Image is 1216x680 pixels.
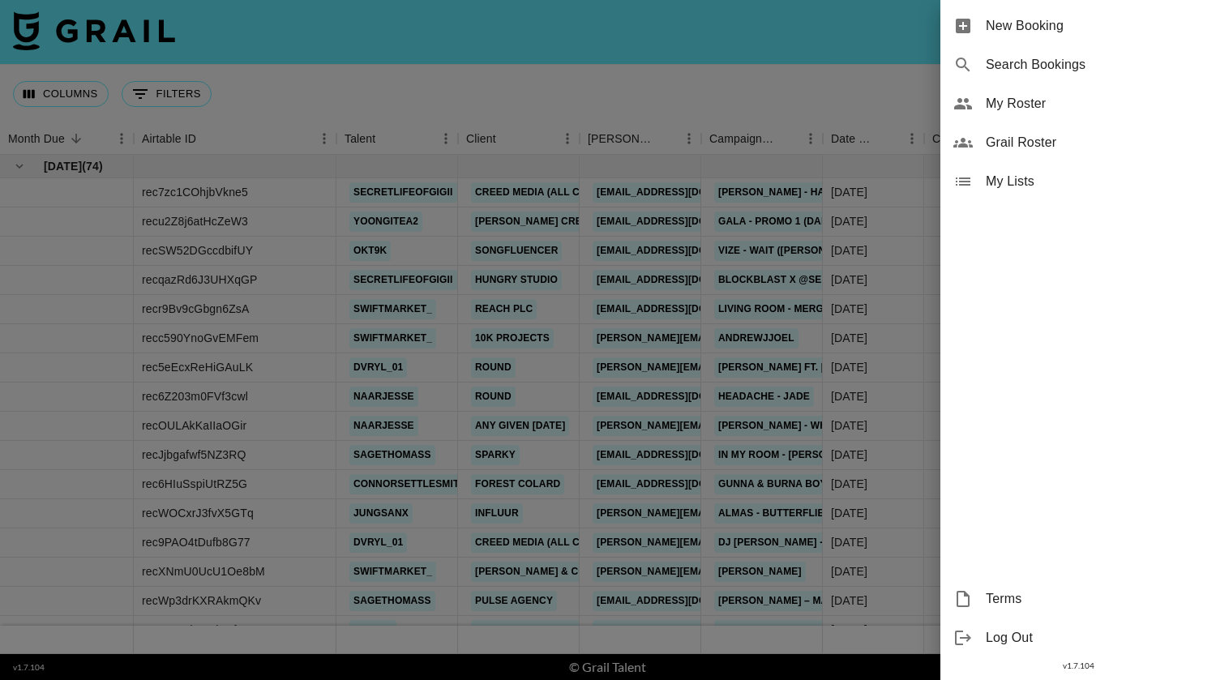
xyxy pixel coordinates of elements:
div: My Roster [940,84,1216,123]
div: Search Bookings [940,45,1216,84]
span: Grail Roster [986,133,1203,152]
div: New Booking [940,6,1216,45]
div: Log Out [940,618,1216,657]
span: Terms [986,589,1203,609]
div: Grail Roster [940,123,1216,162]
span: Log Out [986,628,1203,648]
div: Terms [940,579,1216,618]
div: My Lists [940,162,1216,201]
span: Search Bookings [986,55,1203,75]
span: My Roster [986,94,1203,113]
span: New Booking [986,16,1203,36]
span: My Lists [986,172,1203,191]
div: v 1.7.104 [940,657,1216,674]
